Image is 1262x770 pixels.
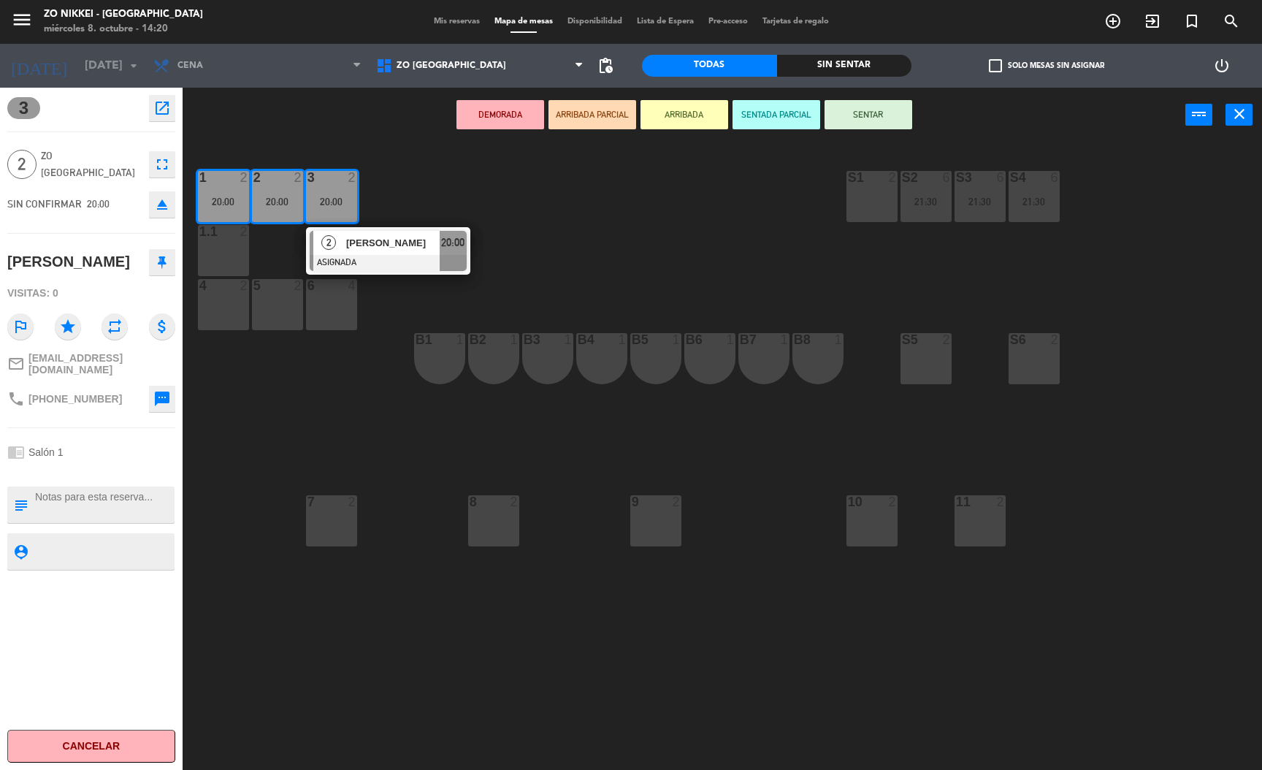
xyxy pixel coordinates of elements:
[240,171,248,184] div: 2
[397,61,506,71] span: Zo [GEOGRAPHIC_DATA]
[834,333,843,346] div: 1
[942,171,951,184] div: 6
[153,196,171,213] i: eject
[321,235,336,250] span: 2
[427,18,487,26] span: Mis reservas
[510,333,519,346] div: 1
[996,495,1005,508] div: 2
[102,313,128,340] i: repeat
[733,100,820,129] button: SENTADA PARCIAL
[149,151,175,178] button: fullscreen
[510,495,519,508] div: 2
[307,279,308,292] div: 6
[456,100,544,129] button: DEMORADA
[87,198,110,210] span: 20:00
[888,495,897,508] div: 2
[825,100,912,129] button: SENTAR
[149,313,175,340] i: attach_money
[7,198,82,210] span: SIN CONFIRMAR
[307,495,308,508] div: 7
[560,18,630,26] span: Disponibilidad
[1009,197,1060,207] div: 21:30
[1231,105,1248,123] i: close
[11,9,33,31] i: menu
[630,18,701,26] span: Lista de Espera
[7,390,25,408] i: phone
[618,333,627,346] div: 1
[726,333,735,346] div: 1
[524,333,524,346] div: B3
[7,355,25,373] i: mail_outline
[294,279,302,292] div: 2
[1144,12,1161,30] i: exit_to_app
[253,279,254,292] div: 5
[564,333,573,346] div: 1
[149,386,175,412] button: sms
[1223,12,1240,30] i: search
[240,279,248,292] div: 2
[7,281,175,306] div: Visitas: 0
[642,55,777,77] div: Todas
[597,57,614,75] span: pending_actions
[12,497,28,513] i: subject
[989,59,1002,72] span: check_box_outline_blank
[55,313,81,340] i: star
[294,171,302,184] div: 2
[996,171,1005,184] div: 6
[12,544,28,560] i: person_pin
[149,191,175,218] button: eject
[548,100,636,129] button: ARRIBADA PARCIAL
[456,333,464,346] div: 1
[1183,12,1201,30] i: turned_in_not
[1225,104,1253,126] button: close
[28,446,63,458] span: Salón 1
[41,148,142,181] span: Zo [GEOGRAPHIC_DATA]
[240,225,248,238] div: 2
[199,225,200,238] div: 1.1
[153,390,171,408] i: sms
[7,250,130,274] div: [PERSON_NAME]
[1213,57,1231,75] i: power_settings_new
[7,313,34,340] i: outlined_flag
[306,197,357,207] div: 20:00
[28,393,122,405] span: [PHONE_NUMBER]
[307,171,308,184] div: 3
[1050,333,1059,346] div: 2
[153,99,171,117] i: open_in_new
[989,59,1104,72] label: Solo mesas sin asignar
[470,495,470,508] div: 8
[441,234,464,251] span: 20:00
[28,352,175,376] span: [EMAIL_ADDRESS][DOMAIN_NAME]
[7,730,175,763] button: Cancelar
[198,197,249,207] div: 20:00
[348,171,356,184] div: 2
[177,61,203,71] span: Cena
[149,95,175,121] button: open_in_new
[900,197,952,207] div: 21:30
[487,18,560,26] span: Mapa de mesas
[888,171,897,184] div: 2
[199,279,200,292] div: 4
[199,171,200,184] div: 1
[348,495,356,508] div: 2
[470,333,470,346] div: B2
[1050,171,1059,184] div: 6
[672,333,681,346] div: 1
[640,100,728,129] button: ARRIBADA
[44,22,203,37] div: miércoles 8. octubre - 14:20
[1185,104,1212,126] button: power_input
[777,55,912,77] div: Sin sentar
[942,333,951,346] div: 2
